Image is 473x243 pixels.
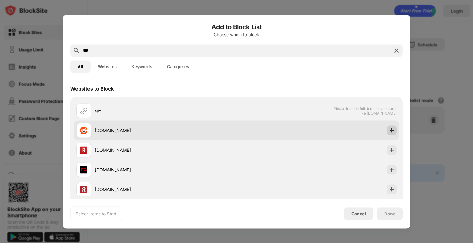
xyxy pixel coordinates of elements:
[80,127,87,134] img: favicons
[95,147,236,153] div: [DOMAIN_NAME]
[80,186,87,193] img: favicons
[80,166,87,173] img: favicons
[91,60,124,73] button: Websites
[73,47,80,54] img: search.svg
[95,108,236,114] div: red
[70,60,91,73] button: All
[80,107,87,114] img: url.svg
[393,47,400,54] img: search-close
[70,22,403,31] h6: Add to Block List
[384,211,395,216] div: Done
[95,127,236,134] div: [DOMAIN_NAME]
[333,106,397,115] span: Please include full domain structure, like [DOMAIN_NAME]
[80,146,87,154] img: favicons
[160,60,196,73] button: Categories
[75,210,117,217] div: Select Items to Start
[70,32,403,37] div: Choose which to block
[351,211,366,216] div: Cancel
[95,167,236,173] div: [DOMAIN_NAME]
[95,186,236,193] div: [DOMAIN_NAME]
[70,85,114,92] div: Websites to Block
[124,60,160,73] button: Keywords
